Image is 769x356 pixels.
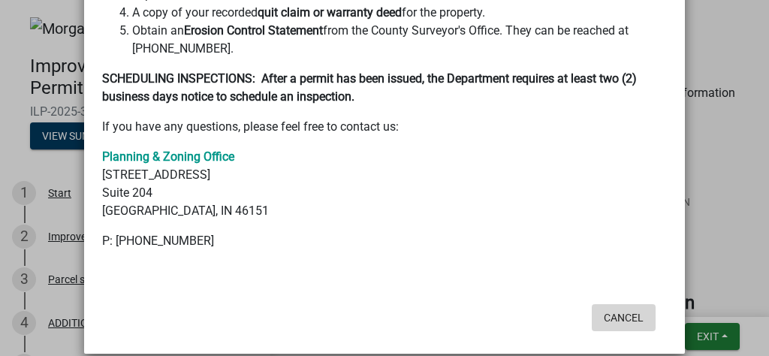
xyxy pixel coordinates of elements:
[184,23,323,38] strong: Erosion Control Statement
[132,22,667,58] li: Obtain an from the County Surveyor's Office. They can be reached at [PHONE_NUMBER].
[592,304,656,331] button: Cancel
[102,71,637,104] strong: SCHEDULING INSPECTIONS: After a permit has been issued, the Department requires at least two (2) ...
[132,4,667,22] li: A copy of your recorded for the property.
[258,5,402,20] strong: quit claim or warranty deed
[102,118,667,136] p: If you have any questions, please feel free to contact us:
[102,149,234,164] a: Planning & Zoning Office
[102,148,667,220] p: [STREET_ADDRESS] Suite 204 [GEOGRAPHIC_DATA], IN 46151
[102,232,667,250] p: P: [PHONE_NUMBER]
